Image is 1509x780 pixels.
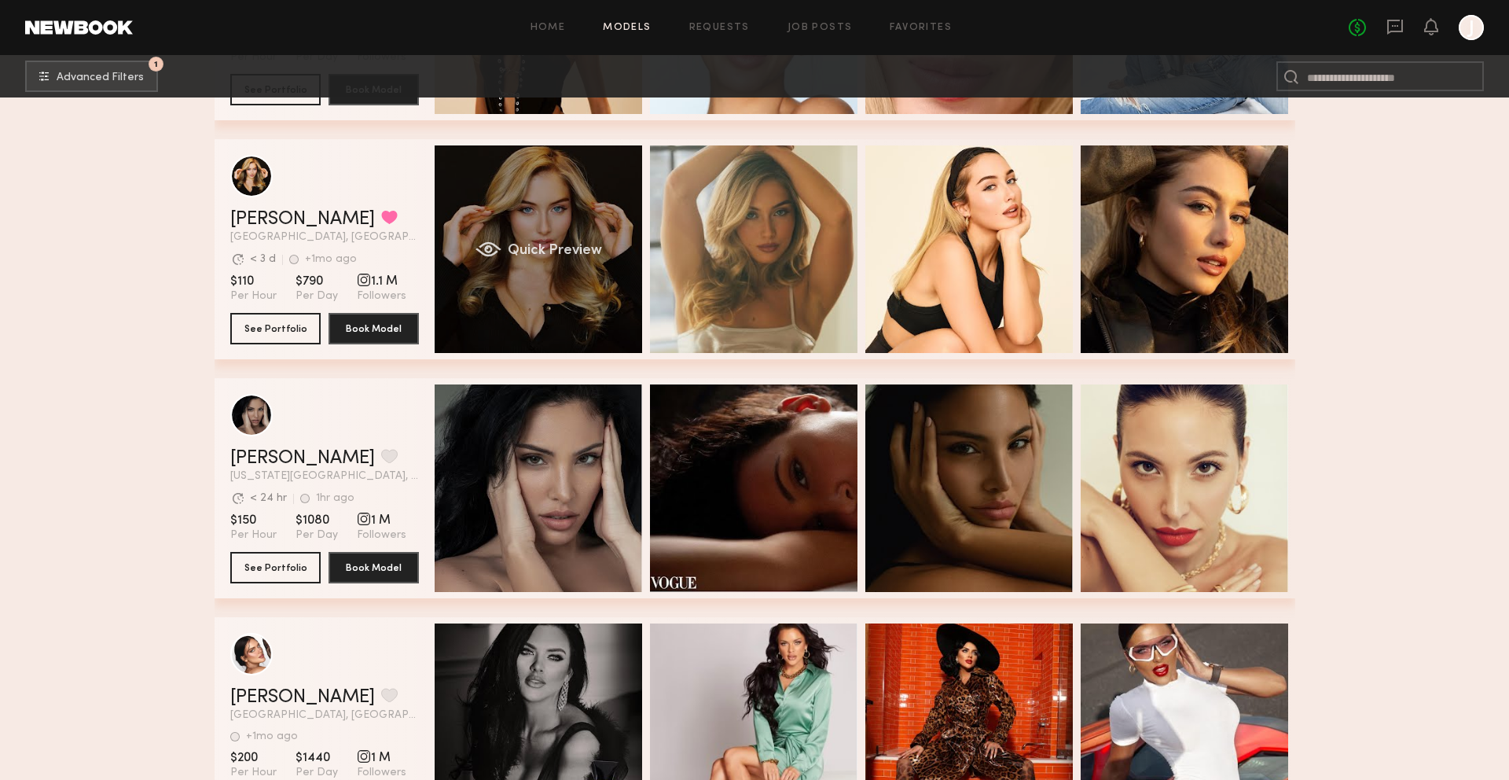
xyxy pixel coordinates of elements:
div: +1mo ago [246,731,298,742]
span: Advanced Filters [57,72,144,83]
span: [GEOGRAPHIC_DATA], [GEOGRAPHIC_DATA] [230,232,419,243]
span: 1.1 M [357,274,406,289]
button: See Portfolio [230,313,321,344]
span: Followers [357,289,406,304]
span: Followers [357,528,406,543]
div: +1mo ago [305,254,357,265]
span: $150 [230,513,277,528]
span: Per Day [296,528,338,543]
div: < 3 d [250,254,276,265]
a: J [1459,15,1484,40]
span: Per Day [296,766,338,780]
button: Book Model [329,552,419,583]
span: Per Day [296,289,338,304]
span: [GEOGRAPHIC_DATA], [GEOGRAPHIC_DATA] [230,710,419,721]
span: $1080 [296,513,338,528]
span: $110 [230,274,277,289]
a: Home [531,23,566,33]
span: [US_STATE][GEOGRAPHIC_DATA], [GEOGRAPHIC_DATA] [230,471,419,482]
div: 1hr ago [316,493,354,504]
span: Followers [357,766,406,780]
div: < 24 hr [250,493,287,504]
span: Per Hour [230,766,277,780]
a: [PERSON_NAME] [230,210,375,229]
a: Models [603,23,651,33]
span: 1 [154,61,158,68]
span: Quick Preview [507,244,601,258]
a: [PERSON_NAME] [230,449,375,468]
button: Book Model [329,313,419,344]
a: Job Posts [788,23,853,33]
span: Per Hour [230,289,277,304]
span: $790 [296,274,338,289]
a: Favorites [890,23,952,33]
span: $200 [230,750,277,766]
span: $1440 [296,750,338,766]
a: [PERSON_NAME] [230,688,375,707]
span: Per Hour [230,528,277,543]
a: Requests [689,23,750,33]
button: See Portfolio [230,552,321,583]
span: 1 M [357,750,406,766]
span: 1 M [357,513,406,528]
button: 1Advanced Filters [25,61,158,92]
